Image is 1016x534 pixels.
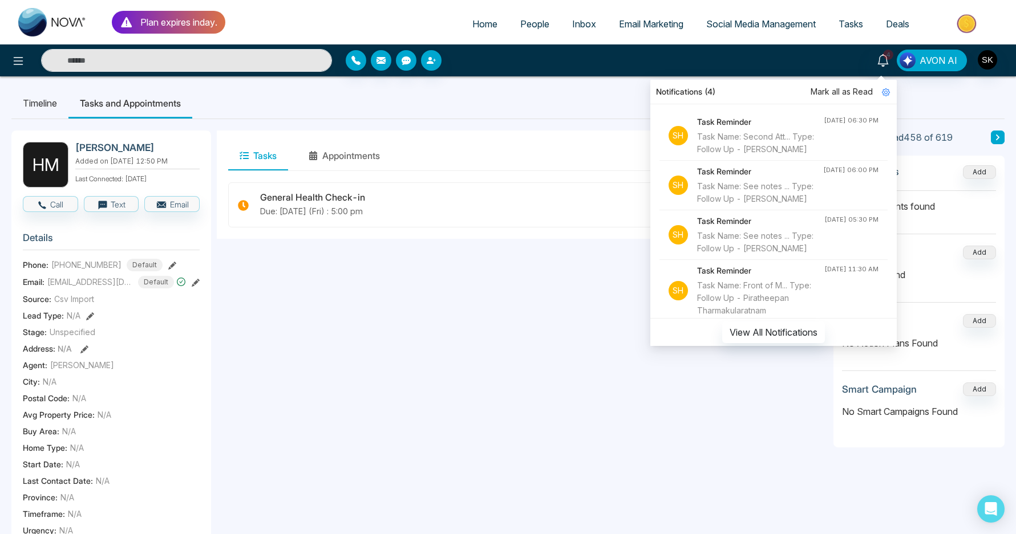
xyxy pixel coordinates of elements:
a: Inbox [561,13,608,35]
span: Home [472,18,497,30]
a: People [509,13,561,35]
span: N/A [43,376,56,388]
h3: Smart Campaign [842,384,917,395]
span: N/A [72,392,86,404]
span: Default [127,259,163,271]
span: Add [963,166,996,176]
span: Agent: [23,359,47,371]
h4: Task Reminder [697,165,823,178]
div: [DATE] 05:30 PM [824,215,879,225]
span: [PERSON_NAME] [50,359,114,371]
a: View All Notifications [722,327,825,336]
li: Tasks and Appointments [68,88,192,119]
img: Market-place.gif [926,11,1009,36]
span: [EMAIL_ADDRESS][DOMAIN_NAME] [47,276,133,288]
div: Task Name: See notes ... Type: Follow Up - [PERSON_NAME] [697,230,824,255]
span: Home Type : [23,442,67,454]
div: Notifications (4) [650,80,897,104]
span: N/A [62,425,76,437]
h2: [PERSON_NAME] [75,142,195,153]
p: Due: [DATE] (Fri) : 5:00 pm [260,205,791,218]
div: Open Intercom Messenger [977,495,1005,523]
div: H M [23,142,68,187]
button: View All Notifications [722,321,825,343]
span: Email Marketing [619,18,683,30]
span: N/A [58,344,72,353]
h4: Task Reminder [697,116,824,128]
span: Phone: [23,259,48,271]
span: N/A [96,475,110,487]
span: Postal Code : [23,392,70,404]
p: Last Connected: [DATE] [75,172,200,184]
span: Province : [23,491,58,503]
span: Email: [23,276,44,288]
span: Unspecified [50,326,95,338]
p: Plan expires in day . [140,15,217,29]
button: Tasks [228,142,288,170]
span: Timeframe : [23,508,65,520]
button: Appointments [297,142,391,170]
h4: Task Reminder [697,215,824,227]
span: Inbox [572,18,596,30]
div: Task Name: Second Att... Type: Follow Up - [PERSON_NAME] [697,131,824,156]
span: Lead Type: [23,309,64,321]
p: Added on [DATE] 12:50 PM [75,156,200,166]
span: Last Contact Date : [23,475,93,487]
div: [DATE] 11:30 AM [824,264,879,274]
a: Email Marketing [608,13,695,35]
h4: Task Reminder [697,264,824,277]
p: No Action Plans Found [842,336,996,350]
span: Deals [886,18,909,30]
h3: Details [23,232,200,250]
span: AVON AI [920,54,957,67]
span: 4 [883,50,893,60]
p: Sh [669,126,688,145]
div: [DATE] 06:00 PM [823,165,879,175]
span: Default [138,276,174,288]
a: Tasks [827,13,875,35]
span: [PHONE_NUMBER] [51,259,122,271]
span: Lead 458 of 619 [883,131,953,144]
h3: General Health Check-in [260,192,791,203]
span: Social Media Management [706,18,816,30]
button: Add [963,382,996,396]
span: N/A [98,409,111,421]
button: Add [963,246,996,259]
button: Text [84,196,139,212]
button: Add [963,165,996,179]
button: AVON AI [897,50,967,71]
a: 4 [869,50,897,70]
img: Lead Flow [900,52,916,68]
span: City : [23,376,40,388]
span: Stage: [23,326,47,338]
img: User Avatar [978,50,997,70]
a: Social Media Management [695,13,827,35]
p: No attachments found [842,191,996,213]
span: Address: [23,343,72,354]
div: [DATE] 06:30 PM [824,116,879,125]
span: N/A [66,458,80,470]
span: N/A [60,491,74,503]
span: N/A [67,309,80,321]
button: Email [144,196,200,212]
a: Home [461,13,509,35]
span: Source: [23,293,51,305]
span: Csv Import [54,293,94,305]
button: Call [23,196,78,212]
span: Avg Property Price : [23,409,95,421]
span: Start Date : [23,458,63,470]
div: Task Name: See notes ... Type: Follow Up - [PERSON_NAME] [697,180,823,205]
p: Sh [669,281,688,300]
p: Sh [669,225,688,244]
span: Buy Area : [23,425,59,437]
span: N/A [68,508,82,520]
p: No deals found [842,268,996,282]
span: N/A [70,442,84,454]
a: Deals [875,13,921,35]
p: No Smart Campaigns Found [842,405,996,418]
img: Nova CRM Logo [18,8,87,36]
span: People [520,18,549,30]
span: Tasks [839,18,863,30]
button: Add [963,314,996,328]
li: Timeline [11,88,68,119]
